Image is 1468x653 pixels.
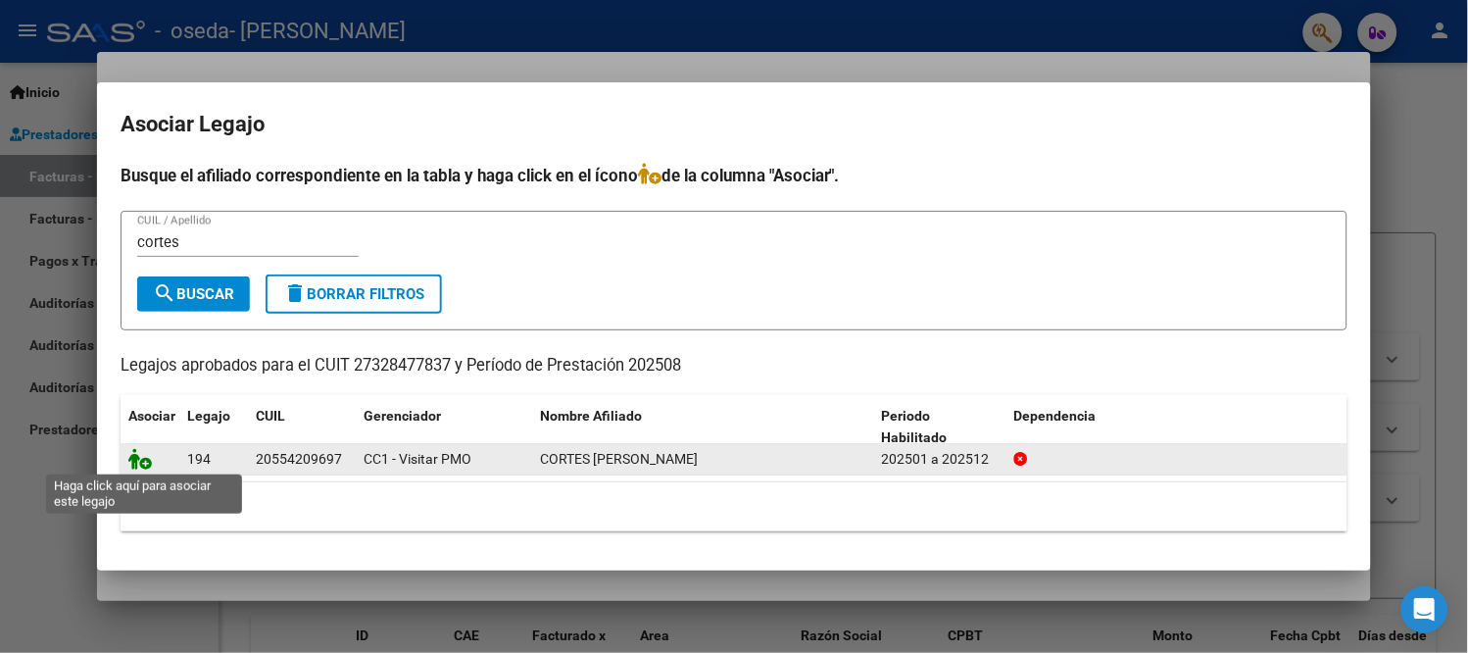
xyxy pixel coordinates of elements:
div: Open Intercom Messenger [1401,586,1448,633]
datatable-header-cell: Periodo Habilitado [874,395,1006,460]
span: Asociar [128,408,175,424]
div: 20554209697 [256,448,342,471]
h4: Busque el afiliado correspondiente en la tabla y haga click en el ícono de la columna "Asociar". [121,163,1347,188]
datatable-header-cell: Nombre Afiliado [532,395,874,460]
datatable-header-cell: CUIL [248,395,356,460]
datatable-header-cell: Asociar [121,395,179,460]
button: Borrar Filtros [266,275,442,314]
span: Gerenciador [364,408,441,424]
datatable-header-cell: Legajo [179,395,248,460]
span: CUIL [256,408,285,424]
datatable-header-cell: Gerenciador [356,395,532,460]
span: Dependencia [1014,408,1097,424]
span: Buscar [153,285,234,303]
span: 194 [187,451,211,467]
h2: Asociar Legajo [121,106,1347,143]
mat-icon: delete [283,281,307,305]
span: CC1 - Visitar PMO [364,451,471,467]
p: Legajos aprobados para el CUIT 27328477837 y Período de Prestación 202508 [121,354,1347,378]
div: 202501 a 202512 [882,448,999,471]
span: Nombre Afiliado [540,408,642,424]
span: Borrar Filtros [283,285,424,303]
datatable-header-cell: Dependencia [1006,395,1348,460]
button: Buscar [137,276,250,312]
div: 1 registros [121,482,1347,531]
span: Legajo [187,408,230,424]
span: CORTES SANTIAGO DIONEL [540,451,698,467]
span: Periodo Habilitado [882,408,948,446]
mat-icon: search [153,281,176,305]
